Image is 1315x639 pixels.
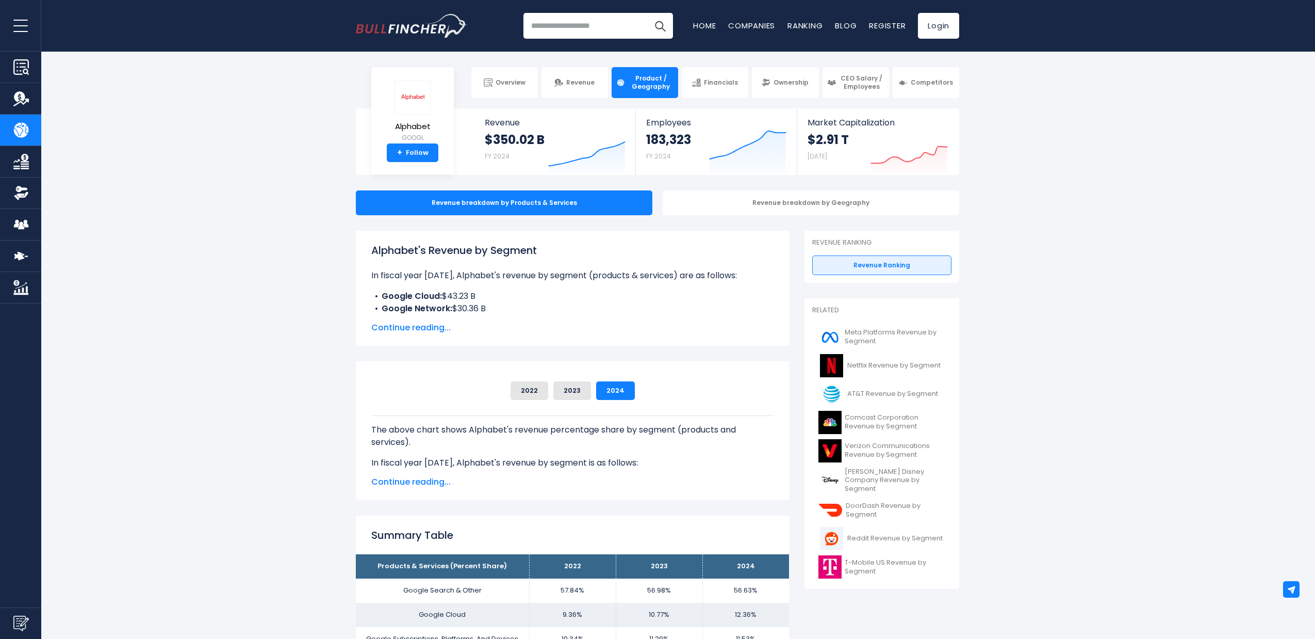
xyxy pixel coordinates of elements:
strong: + [397,148,402,157]
img: NFLX logo [818,354,844,377]
td: 9.36% [529,603,616,627]
a: Blog [835,20,857,31]
span: Alphabet [395,122,431,131]
td: Google Cloud [356,603,529,627]
a: Revenue $350.02 B FY 2024 [474,108,636,175]
img: CMCSA logo [818,411,842,434]
a: Employees 183,323 FY 2024 [636,108,796,175]
a: Alphabet GOOGL [394,79,431,144]
span: Competitors [911,78,953,87]
span: Ownership [774,78,809,87]
a: Meta Platforms Revenue by Segment [812,323,951,352]
span: Verizon Communications Revenue by Segment [845,442,945,459]
button: 2024 [596,381,635,400]
span: T-Mobile US Revenue by Segment [845,558,945,576]
button: 2022 [511,381,548,400]
p: In fiscal year [DATE], Alphabet's revenue by segment is as follows: [371,457,774,469]
a: Go to homepage [356,14,467,38]
a: AT&T Revenue by Segment [812,380,951,408]
span: Market Capitalization [808,118,948,127]
span: Reddit Revenue by Segment [847,534,943,543]
span: Comcast Corporation Revenue by Segment [845,413,945,431]
a: Market Capitalization $2.91 T [DATE] [797,108,958,175]
img: RDDT logo [818,527,844,550]
small: GOOGL [395,133,431,142]
span: Product / Geography [628,74,673,90]
img: DIS logo [818,469,842,492]
span: CEO Salary / Employees [839,74,884,90]
a: Comcast Corporation Revenue by Segment [812,408,951,437]
b: Google Cloud: [382,290,442,302]
strong: $2.91 T [808,132,849,148]
img: Ownership [13,185,29,201]
span: Financials [704,78,738,87]
a: Revenue Ranking [812,255,951,275]
a: Product / Geography [612,67,678,98]
h1: Alphabet's Revenue by Segment [371,243,774,258]
strong: $350.02 B [485,132,545,148]
a: Ownership [752,67,818,98]
img: DASH logo [818,499,843,522]
span: Overview [496,78,525,87]
span: [PERSON_NAME] Disney Company Revenue by Segment [845,468,945,494]
th: 2023 [616,554,702,579]
div: Revenue breakdown by Products & Services [356,190,652,215]
small: FY 2024 [485,152,509,161]
p: Revenue Ranking [812,238,951,247]
small: [DATE] [808,152,827,161]
li: $30.36 B [371,302,774,315]
th: Products & Services (Percent Share) [356,554,529,579]
button: Search [647,13,673,39]
a: Revenue [541,67,608,98]
a: [PERSON_NAME] Disney Company Revenue by Segment [812,465,951,497]
small: FY 2024 [646,152,671,161]
span: Employees [646,118,786,127]
a: Home [693,20,716,31]
img: META logo [818,326,842,349]
a: Financials [682,67,748,98]
a: Netflix Revenue by Segment [812,352,951,380]
li: $43.23 B [371,290,774,302]
td: 56.63% [702,579,789,603]
h2: Summary Table [371,528,774,543]
img: T logo [818,382,844,406]
p: In fiscal year [DATE], Alphabet's revenue by segment (products & services) are as follows: [371,269,774,282]
td: 57.84% [529,579,616,603]
span: Revenue [485,118,626,127]
p: Related [812,306,951,315]
a: DoorDash Revenue by Segment [812,496,951,524]
div: The for Alphabet is the Google Search & Other, which represents 56.63% of its total revenue. The ... [371,416,774,614]
span: Meta Platforms Revenue by Segment [845,328,945,346]
a: Companies [728,20,775,31]
td: Google Search & Other [356,579,529,603]
img: Bullfincher logo [356,14,467,38]
a: Reddit Revenue by Segment [812,524,951,553]
a: Overview [471,67,538,98]
b: Google Network: [382,302,452,314]
span: Revenue [566,78,595,87]
a: +Follow [387,143,438,162]
a: Competitors [893,67,959,98]
a: Register [869,20,906,31]
td: 10.77% [616,603,702,627]
a: Verizon Communications Revenue by Segment [812,437,951,465]
span: Continue reading... [371,476,774,488]
span: AT&T Revenue by Segment [847,390,938,398]
div: Revenue breakdown by Geography [663,190,959,215]
p: The above chart shows Alphabet's revenue percentage share by segment (products and services). [371,424,774,449]
a: Login [918,13,959,39]
button: 2023 [553,381,591,400]
strong: 183,323 [646,132,691,148]
a: T-Mobile US Revenue by Segment [812,553,951,581]
img: VZ logo [818,439,842,462]
span: DoorDash Revenue by Segment [846,502,945,519]
th: 2022 [529,554,616,579]
img: TMUS logo [818,555,842,579]
td: 12.36% [702,603,789,627]
span: Netflix Revenue by Segment [847,361,941,370]
td: 56.98% [616,579,702,603]
th: 2024 [702,554,789,579]
span: Continue reading... [371,322,774,334]
a: Ranking [787,20,823,31]
a: CEO Salary / Employees [823,67,889,98]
